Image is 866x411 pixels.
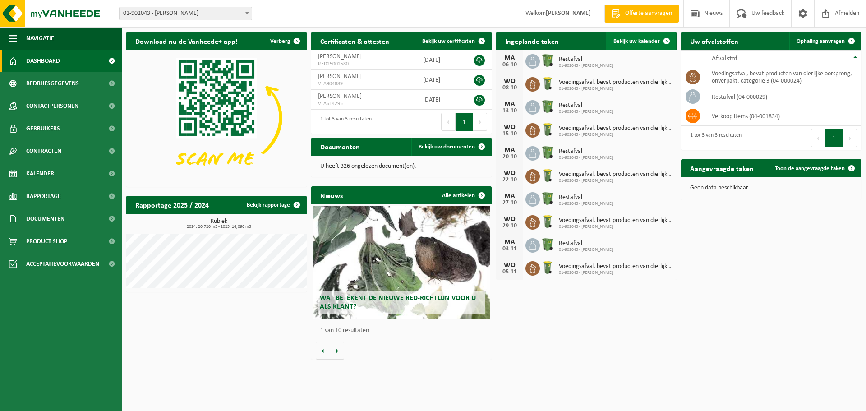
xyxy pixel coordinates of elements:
[501,131,519,137] div: 15-10
[120,7,252,20] span: 01-902043 - TOMMELEIN PATRICK - DADIZELE
[126,32,247,50] h2: Download nu de Vanheede+ app!
[126,196,218,213] h2: Rapportage 2025 / 2024
[26,117,60,140] span: Gebruikers
[712,55,737,62] span: Afvalstof
[546,10,591,17] strong: [PERSON_NAME]
[416,50,463,70] td: [DATE]
[843,129,857,147] button: Next
[623,9,674,18] span: Offerte aanvragen
[26,208,64,230] span: Documenten
[559,194,613,201] span: Restafval
[501,269,519,275] div: 05-11
[441,113,456,131] button: Previous
[559,155,613,161] span: 01-902043 - [PERSON_NAME]
[126,50,307,185] img: Download de VHEPlus App
[501,55,519,62] div: MA
[705,67,861,87] td: voedingsafval, bevat producten van dierlijke oorsprong, onverpakt, categorie 3 (04-000024)
[559,224,672,230] span: 01-902043 - [PERSON_NAME]
[540,191,555,206] img: WB-0370-HPE-GN-01
[311,32,398,50] h2: Certificaten & attesten
[501,154,519,160] div: 20-10
[540,122,555,137] img: WB-0140-HPE-GN-50
[559,102,613,109] span: Restafval
[540,145,555,160] img: WB-0370-HPE-GN-01
[559,270,672,276] span: 01-902043 - [PERSON_NAME]
[501,147,519,154] div: MA
[318,53,362,60] span: [PERSON_NAME]
[540,99,555,114] img: WB-0370-HPE-GN-01
[320,163,483,170] p: U heeft 326 ongelezen document(en).
[26,230,67,253] span: Product Shop
[559,178,672,184] span: 01-902043 - [PERSON_NAME]
[501,223,519,229] div: 29-10
[473,113,487,131] button: Next
[419,144,475,150] span: Bekijk uw documenten
[690,185,852,191] p: Geen data beschikbaar.
[811,129,825,147] button: Previous
[26,50,60,72] span: Dashboard
[559,217,672,224] span: Voedingsafval, bevat producten van dierlijke oorsprong, onverpakt, categorie 3
[559,79,672,86] span: Voedingsafval, bevat producten van dierlijke oorsprong, onverpakt, categorie 3
[501,262,519,269] div: WO
[501,193,519,200] div: MA
[26,253,99,275] span: Acceptatievoorwaarden
[318,73,362,80] span: [PERSON_NAME]
[613,38,660,44] span: Bekijk uw kalender
[131,225,307,229] span: 2024: 20,720 m3 - 2025: 14,090 m3
[501,108,519,114] div: 13-10
[318,100,409,107] span: VLA614295
[559,240,613,247] span: Restafval
[540,260,555,275] img: WB-0140-HPE-GN-50
[559,86,672,92] span: 01-902043 - [PERSON_NAME]
[263,32,306,50] button: Verberg
[686,128,742,148] div: 1 tot 3 van 3 resultaten
[501,246,519,252] div: 03-11
[540,214,555,229] img: WB-0140-HPE-GN-50
[26,72,79,95] span: Bedrijfsgegevens
[559,56,613,63] span: Restafval
[316,342,330,360] button: Vorige
[416,70,463,90] td: [DATE]
[559,171,672,178] span: Voedingsafval, bevat producten van dierlijke oorsprong, onverpakt, categorie 3
[540,76,555,91] img: WB-0140-HPE-GN-50
[501,170,519,177] div: WO
[768,159,861,177] a: Toon de aangevraagde taken
[797,38,845,44] span: Ophaling aanvragen
[26,95,78,117] span: Contactpersonen
[559,109,613,115] span: 01-902043 - [PERSON_NAME]
[681,32,747,50] h2: Uw afvalstoffen
[501,85,519,91] div: 08-10
[311,186,352,204] h2: Nieuws
[411,138,491,156] a: Bekijk uw documenten
[501,78,519,85] div: WO
[559,201,613,207] span: 01-902043 - [PERSON_NAME]
[320,295,476,310] span: Wat betekent de nieuwe RED-richtlijn voor u als klant?
[705,106,861,126] td: verkoop items (04-001834)
[316,112,372,132] div: 1 tot 3 van 3 resultaten
[540,237,555,252] img: WB-0370-HPE-GN-01
[540,53,555,68] img: WB-0370-HPE-GN-01
[330,342,344,360] button: Volgende
[26,185,61,208] span: Rapportage
[416,90,463,110] td: [DATE]
[415,32,491,50] a: Bekijk uw certificaten
[26,162,54,185] span: Kalender
[318,60,409,68] span: RED25002580
[775,166,845,171] span: Toon de aangevraagde taken
[318,80,409,88] span: VLA904889
[559,148,613,155] span: Restafval
[789,32,861,50] a: Ophaling aanvragen
[456,113,473,131] button: 1
[496,32,568,50] h2: Ingeplande taken
[501,101,519,108] div: MA
[318,93,362,100] span: [PERSON_NAME]
[501,177,519,183] div: 22-10
[559,247,613,253] span: 01-902043 - [PERSON_NAME]
[422,38,475,44] span: Bekijk uw certificaten
[681,159,763,177] h2: Aangevraagde taken
[501,124,519,131] div: WO
[26,27,54,50] span: Navigatie
[501,200,519,206] div: 27-10
[559,125,672,132] span: Voedingsafval, bevat producten van dierlijke oorsprong, onverpakt, categorie 3
[606,32,676,50] a: Bekijk uw kalender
